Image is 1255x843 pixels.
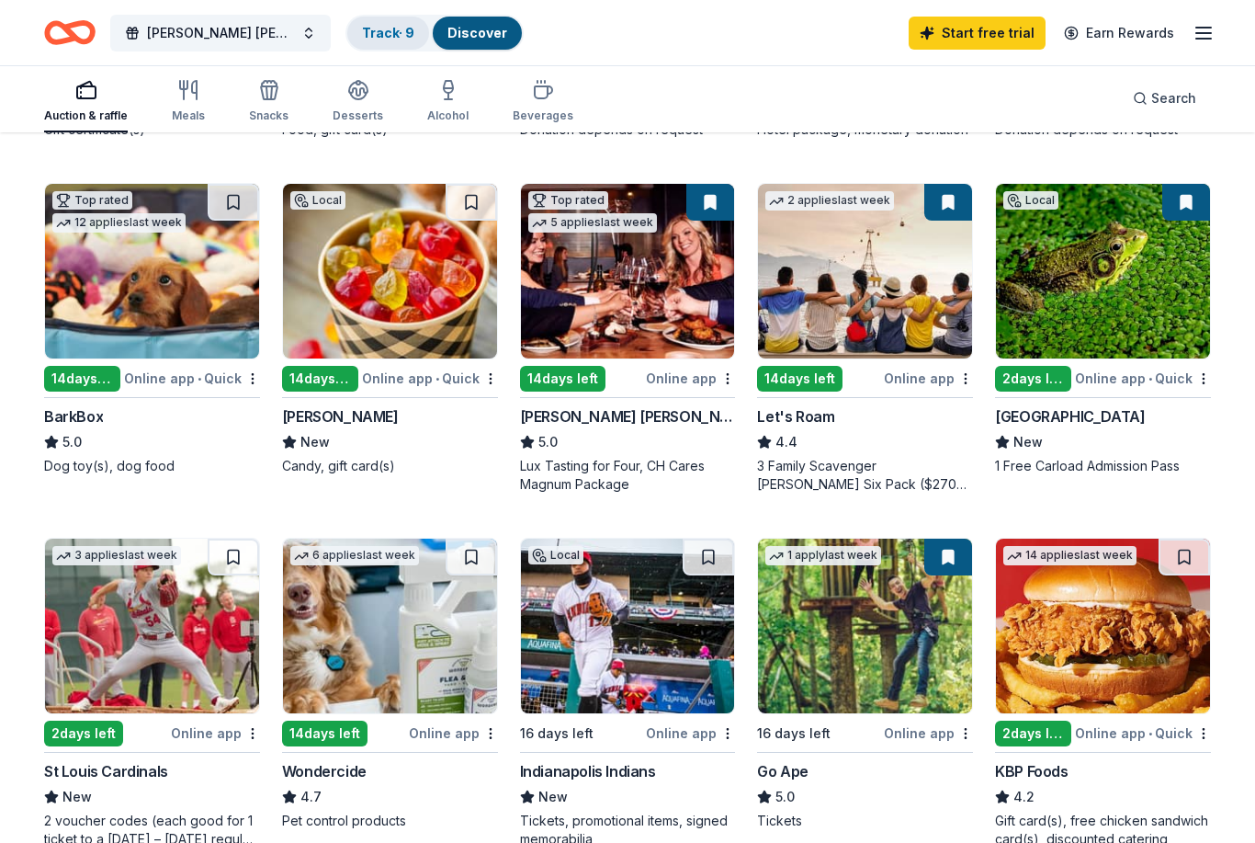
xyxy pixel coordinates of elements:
div: Auction & raffle [44,108,128,123]
span: New [1013,431,1043,453]
span: [PERSON_NAME] [PERSON_NAME] Health Foundation Gala [147,22,294,44]
div: Online app [646,722,735,745]
div: Online app [646,367,735,390]
div: Alcohol [427,108,469,123]
div: [PERSON_NAME] [PERSON_NAME] Winery and Restaurants [520,405,736,427]
img: Image for BarkBox [45,184,259,359]
span: • [435,371,439,386]
div: 14 days left [282,721,367,746]
img: Image for Wondercide [283,539,497,713]
img: Image for Let's Roam [758,184,972,359]
div: Top rated [528,191,608,210]
div: Online app [409,722,498,745]
div: Wondercide [282,760,367,782]
div: Indianapolis Indians [520,760,656,782]
span: 4.4 [775,431,797,453]
a: Track· 9 [362,25,414,40]
button: Track· 9Discover [345,15,524,51]
img: Image for St Louis Cardinals [45,539,259,713]
a: Start free trial [909,17,1046,50]
div: Online app Quick [124,367,260,390]
div: 14 days left [520,366,605,392]
div: [PERSON_NAME] [282,405,399,427]
div: Candy, gift card(s) [282,457,498,475]
span: New [300,431,330,453]
a: Image for Cooper's Hawk Winery and RestaurantsTop rated5 applieslast week14days leftOnline app[PE... [520,183,736,494]
img: Image for Go Ape [758,539,972,713]
a: Image for Go Ape1 applylast week16 days leftOnline appGo Ape5.0Tickets [757,538,973,830]
div: 5 applies last week [528,213,657,233]
div: Let's Roam [757,405,834,427]
span: • [1148,726,1152,741]
div: Online app [171,722,260,745]
span: • [198,371,201,386]
button: Snacks [249,72,288,132]
div: 3 Family Scavenger [PERSON_NAME] Six Pack ($270 Value), 2 Date Night Scavenger [PERSON_NAME] Two ... [757,457,973,494]
div: Online app Quick [1075,722,1211,745]
div: Lux Tasting for Four, CH Cares Magnum Package [520,457,736,494]
button: Desserts [333,72,383,132]
div: 16 days left [757,723,831,745]
div: Online app Quick [1075,367,1211,390]
span: 4.2 [1013,786,1035,808]
a: Image for AlbaneseLocal14days leftOnline app•Quick[PERSON_NAME]NewCandy, gift card(s) [282,183,498,475]
div: KBP Foods [995,760,1068,782]
div: Online app [884,367,973,390]
a: Discover [447,25,507,40]
button: Meals [172,72,205,132]
div: BarkBox [44,405,103,427]
div: St Louis Cardinals [44,760,168,782]
a: Image for Cincinnati Nature CenterLocal2days leftOnline app•Quick[GEOGRAPHIC_DATA]New1 Free Carlo... [995,183,1211,475]
div: 14 applies last week [1003,546,1136,565]
div: Tickets [757,812,973,830]
div: Snacks [249,108,288,123]
div: Online app Quick [362,367,498,390]
a: Home [44,11,96,54]
a: Image for Let's Roam2 applieslast week14days leftOnline appLet's Roam4.43 Family Scavenger [PERSO... [757,183,973,494]
img: Image for Cincinnati Nature Center [996,184,1210,359]
button: Alcohol [427,72,469,132]
div: 14 days left [282,366,358,392]
span: 4.7 [300,786,322,808]
div: Desserts [333,108,383,123]
div: Local [290,191,345,210]
span: Search [1151,87,1196,109]
img: Image for Indianapolis Indians [521,539,735,713]
a: Earn Rewards [1053,17,1185,50]
span: New [62,786,92,808]
button: Auction & raffle [44,72,128,132]
div: [GEOGRAPHIC_DATA] [995,405,1145,427]
div: 14 days left [757,366,842,392]
a: Image for Wondercide6 applieslast week14days leftOnline appWondercide4.7Pet control products [282,538,498,830]
div: Local [1003,191,1058,210]
div: 2 days left [44,721,123,746]
div: 3 applies last week [52,546,181,565]
span: 5.0 [538,431,558,453]
div: Pet control products [282,812,498,830]
div: Local [528,546,583,564]
div: Go Ape [757,760,808,782]
button: [PERSON_NAME] [PERSON_NAME] Health Foundation Gala [110,15,331,51]
div: 1 apply last week [765,546,881,565]
span: New [538,786,568,808]
div: 1 Free Carload Admission Pass [995,457,1211,475]
div: Meals [172,108,205,123]
img: Image for Albanese [283,184,497,359]
div: 12 applies last week [52,213,186,233]
span: • [1148,371,1152,386]
div: Dog toy(s), dog food [44,457,260,475]
button: Beverages [513,72,573,132]
div: Online app [884,722,973,745]
div: 16 days left [520,723,594,745]
img: Image for KBP Foods [996,539,1210,713]
div: 14 days left [44,366,120,392]
span: 5.0 [62,431,82,453]
img: Image for Cooper's Hawk Winery and Restaurants [521,184,735,359]
div: 2 days left [995,366,1071,392]
div: Beverages [513,108,573,123]
a: Image for BarkBoxTop rated12 applieslast week14days leftOnline app•QuickBarkBox5.0Dog toy(s), dog... [44,183,260,475]
button: Search [1118,80,1211,117]
div: Top rated [52,191,132,210]
div: 2 days left [995,721,1071,746]
div: 2 applies last week [765,191,894,211]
